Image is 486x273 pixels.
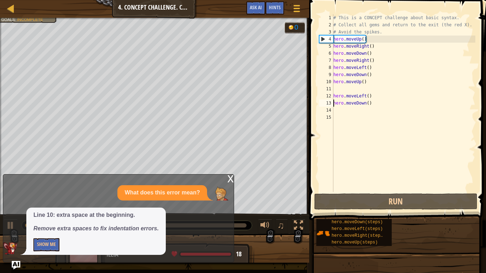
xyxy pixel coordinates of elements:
span: ♫ [277,220,284,231]
img: AI [3,242,17,255]
span: 18 [236,250,242,258]
div: 3 [319,28,333,36]
button: Ask AI [12,261,20,269]
div: 10 [319,78,333,85]
button: Run [314,193,477,210]
em: Remove extra spaces to fix indentation errors. [33,225,159,231]
span: hero.moveDown(steps) [332,220,383,225]
div: 2 [319,21,333,28]
div: 7 [319,57,333,64]
div: 11 [319,85,333,92]
p: What does this error mean? [125,189,200,197]
div: x [227,175,234,182]
div: 5 [319,43,333,50]
div: 13 [319,100,333,107]
button: Toggle fullscreen [291,219,306,234]
button: Ask AI [246,1,265,15]
div: 8 [319,64,333,71]
div: 9 [319,71,333,78]
div: 15 [319,114,333,121]
div: 14 [319,107,333,114]
img: portrait.png [316,226,330,240]
div: 4 [319,36,333,43]
div: 6 [319,50,333,57]
div: Team 'ogres' has 0 gold. [285,22,305,33]
span: Ask AI [250,4,262,11]
span: hero.moveLeft(steps) [332,226,383,231]
button: Show game menu [288,1,306,18]
span: hero.moveRight(steps) [332,233,385,238]
div: 12 [319,92,333,100]
span: Hints [269,4,281,11]
button: Adjust volume [258,219,272,234]
span: hero.moveUp(steps) [332,240,378,245]
img: Player [214,186,228,200]
div: 0 [294,24,301,31]
p: Line 10: extra space at the beginning. [33,211,159,219]
div: 1 [319,14,333,21]
button: ♫ [276,219,288,234]
button: Show Me [33,238,59,251]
